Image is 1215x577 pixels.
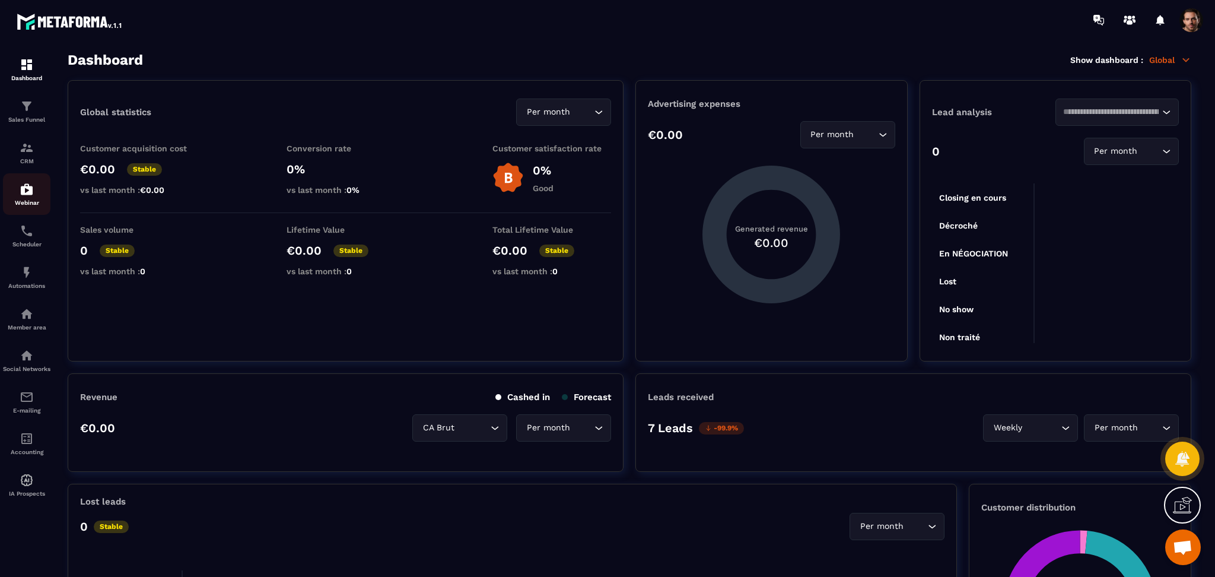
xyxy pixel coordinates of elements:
p: Total Lifetime Value [492,225,611,234]
p: Accounting [3,449,50,455]
img: scheduler [20,224,34,238]
div: Search for option [850,513,944,540]
img: formation [20,58,34,72]
p: Member area [3,324,50,331]
div: Search for option [516,414,611,442]
tspan: Lost [939,277,956,286]
img: automations [20,473,34,487]
p: Forecast [562,392,611,402]
span: €0.00 [140,185,164,195]
p: Social Networks [3,366,50,372]
div: Search for option [800,121,895,148]
p: €0.00 [80,421,115,435]
a: social-networksocial-networkSocial Networks [3,340,50,381]
input: Search for option [572,106,591,119]
p: Dashboard [3,75,50,81]
span: CA Brut [420,421,457,435]
p: Cashed in [495,392,550,402]
input: Search for option [457,421,488,435]
p: Global [1149,55,1191,65]
p: Webinar [3,199,50,206]
p: vs last month : [287,267,405,276]
h3: Dashboard [68,52,143,68]
span: 0 [552,267,558,276]
p: IA Prospects [3,490,50,497]
a: schedulerschedulerScheduler [3,215,50,256]
div: Search for option [412,414,507,442]
p: €0.00 [80,162,115,176]
span: Per month [1092,145,1140,158]
p: 0 [80,519,88,534]
div: Search for option [1084,414,1179,442]
div: Search for option [983,414,1078,442]
a: automationsautomationsAutomations [3,256,50,298]
input: Search for option [1140,421,1159,435]
input: Search for option [857,128,876,141]
span: Per month [1092,421,1140,435]
p: Customer distribution [981,502,1179,513]
p: 0% [287,162,405,176]
input: Search for option [906,520,925,533]
p: €0.00 [492,243,527,258]
p: Customer acquisition cost [80,144,199,153]
img: accountant [20,432,34,446]
p: Sales Funnel [3,116,50,123]
tspan: Non traité [939,332,979,342]
input: Search for option [1063,106,1159,119]
p: Lead analysis [932,107,1055,118]
span: Per month [524,106,572,119]
div: Search for option [1084,138,1179,165]
p: Show dashboard : [1070,55,1143,65]
span: 0 [140,267,145,276]
input: Search for option [572,421,591,435]
tspan: En NÉGOCIATION [939,249,1007,258]
p: 7 Leads [648,421,693,435]
p: vs last month : [80,267,199,276]
tspan: No show [939,305,974,314]
span: Per month [808,128,857,141]
a: formationformationSales Funnel [3,90,50,132]
span: Weekly [991,421,1025,435]
p: Customer satisfaction rate [492,144,611,153]
p: Stable [94,521,129,533]
p: E-mailing [3,407,50,414]
span: Per month [857,520,906,533]
p: €0.00 [648,128,683,142]
p: Scheduler [3,241,50,248]
a: formationformationCRM [3,132,50,173]
img: automations [20,265,34,280]
p: 0 [80,243,88,258]
div: Search for option [516,99,611,126]
p: Stable [127,163,162,176]
p: Lifetime Value [287,225,405,234]
img: automations [20,182,34,196]
p: -99.9% [699,422,744,435]
a: formationformationDashboard [3,49,50,90]
p: Advertising expenses [648,99,895,109]
a: Mở cuộc trò chuyện [1165,530,1201,565]
div: Search for option [1055,99,1179,126]
p: Leads received [648,392,714,402]
img: formation [20,141,34,155]
img: email [20,390,34,404]
img: b-badge-o.b3b20ee6.svg [492,162,524,194]
p: Good [533,183,554,193]
p: 0% [533,163,554,177]
a: accountantaccountantAccounting [3,423,50,464]
tspan: Décroché [939,221,977,230]
p: Sales volume [80,225,199,234]
p: Lost leads [80,496,126,507]
span: Per month [524,421,572,435]
span: 0 [346,267,352,276]
span: 0% [346,185,360,195]
a: automationsautomationsMember area [3,298,50,340]
img: logo [17,11,123,32]
img: formation [20,99,34,113]
p: €0.00 [287,243,322,258]
p: Global statistics [80,107,151,118]
p: vs last month : [80,185,199,195]
p: Stable [539,245,574,257]
p: Automations [3,283,50,289]
p: Revenue [80,392,117,402]
a: automationsautomationsWebinar [3,173,50,215]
